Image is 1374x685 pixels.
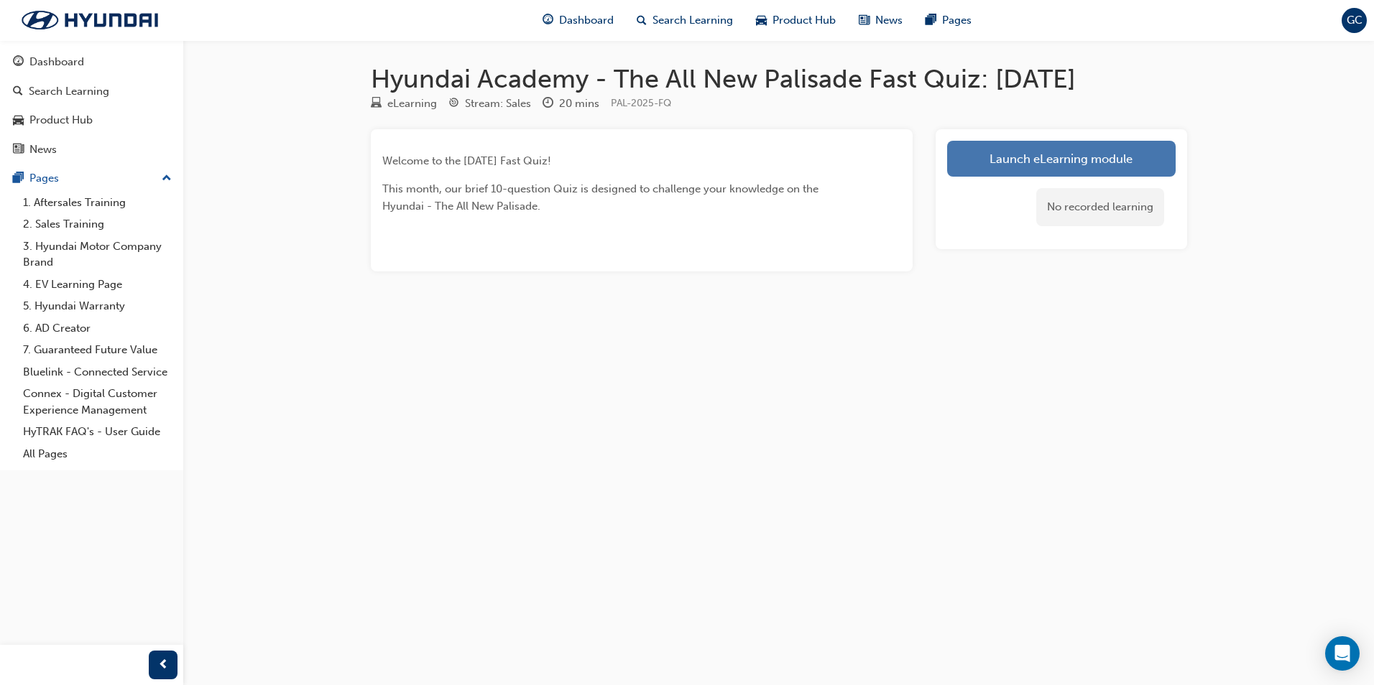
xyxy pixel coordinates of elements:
span: Dashboard [559,12,614,29]
button: GC [1342,8,1367,33]
a: All Pages [17,443,177,465]
span: News [875,12,903,29]
span: search-icon [13,85,23,98]
a: Bluelink - Connected Service [17,361,177,383]
span: pages-icon [13,172,24,185]
span: GC [1347,12,1363,29]
div: Search Learning [29,83,109,100]
button: DashboardSearch LearningProduct HubNews [6,46,177,165]
a: Product Hub [6,107,177,134]
span: news-icon [13,144,24,157]
div: Product Hub [29,112,93,129]
div: Pages [29,170,59,187]
span: search-icon [637,11,647,29]
a: 6. AD Creator [17,317,177,340]
span: car-icon [13,114,24,127]
div: Open Intercom Messenger [1325,636,1360,671]
span: Pages [942,12,972,29]
a: guage-iconDashboard [531,6,625,35]
a: 1. Aftersales Training [17,192,177,214]
span: car-icon [756,11,767,29]
div: No recorded learning [1036,188,1164,226]
button: Pages [6,165,177,192]
a: Launch eLearning module [947,141,1176,177]
a: 4. EV Learning Page [17,274,177,296]
span: news-icon [859,11,870,29]
span: prev-icon [158,656,169,674]
span: Welcome to the [DATE] Fast Quiz! [382,154,551,167]
span: pages-icon [926,11,936,29]
a: news-iconNews [847,6,914,35]
a: Search Learning [6,78,177,105]
a: 3. Hyundai Motor Company Brand [17,236,177,274]
a: 7. Guaranteed Future Value [17,339,177,361]
div: eLearning [387,95,437,112]
div: Dashboard [29,54,84,70]
a: Connex - Digital Customer Experience Management [17,383,177,421]
a: News [6,136,177,163]
span: Learning resource code [611,97,671,109]
span: guage-icon [13,56,24,69]
span: Product Hub [773,12,836,29]
span: clock-icon [543,98,553,111]
span: Search Learning [653,12,733,29]
div: Stream: Sales [465,95,531,112]
a: search-iconSearch Learning [625,6,744,35]
h1: Hyundai Academy - The All New Palisade Fast Quiz: [DATE] [371,63,1187,95]
div: Type [371,95,437,113]
div: Stream [448,95,531,113]
span: guage-icon [543,11,553,29]
span: learningResourceType_ELEARNING-icon [371,98,382,111]
a: 2. Sales Training [17,213,177,236]
span: target-icon [448,98,459,111]
a: HyTRAK FAQ's - User Guide [17,421,177,443]
div: News [29,141,57,158]
a: pages-iconPages [914,6,983,35]
img: Trak [7,5,172,35]
span: up-icon [162,169,172,188]
span: This month, our brief 10-question Quiz is designed to challenge your knowledge on the Hyundai - T... [382,182,821,213]
div: 20 mins [559,95,599,112]
a: Dashboard [6,49,177,75]
a: car-iconProduct Hub [744,6,847,35]
div: Duration [543,95,599,113]
a: 5. Hyundai Warranty [17,295,177,317]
